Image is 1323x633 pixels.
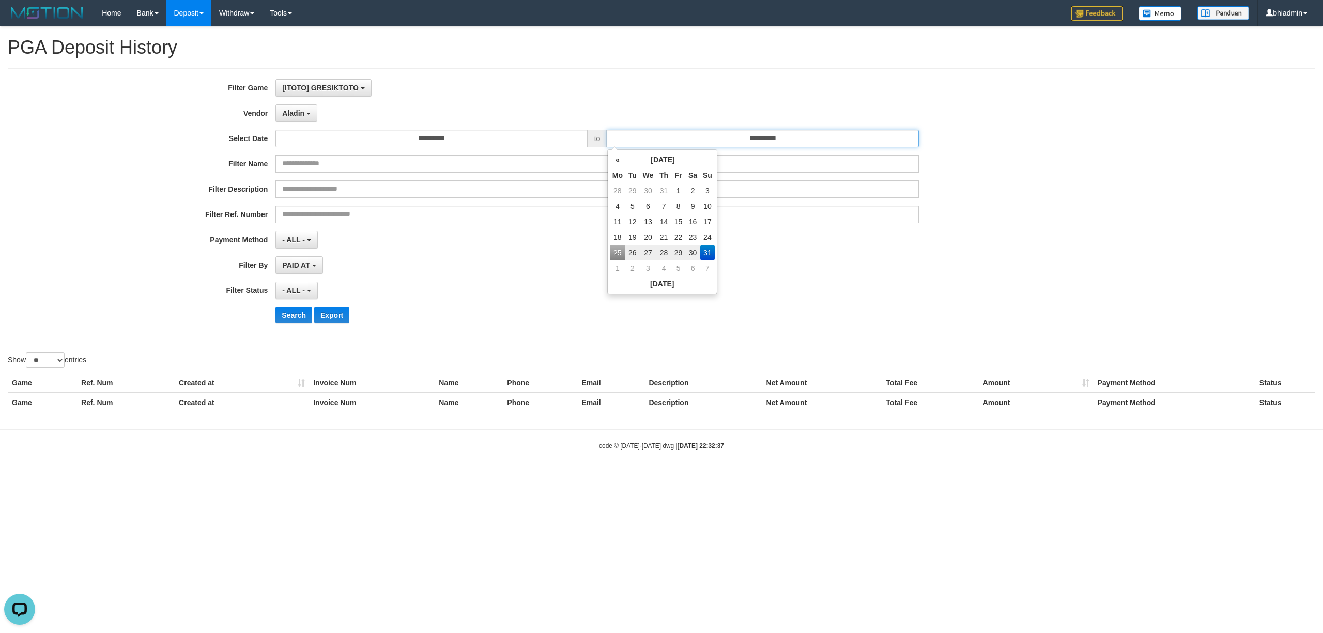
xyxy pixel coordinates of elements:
th: Amount [979,374,1094,393]
th: Fr [671,167,685,183]
th: We [640,167,657,183]
td: 7 [700,260,715,276]
td: 11 [610,214,625,229]
span: PAID AT [282,261,310,269]
td: 21 [656,229,671,245]
td: 26 [625,245,640,260]
td: 23 [685,229,700,245]
th: Game [8,374,77,393]
img: panduan.png [1197,6,1249,20]
th: Phone [503,393,577,412]
td: 28 [610,183,625,198]
th: Game [8,393,77,412]
th: Su [700,167,715,183]
th: Invoice Num [309,393,435,412]
button: PAID AT [275,256,322,274]
td: 1 [610,260,625,276]
th: Description [644,393,762,412]
img: Feedback.jpg [1071,6,1123,21]
td: 12 [625,214,640,229]
td: 25 [610,245,625,260]
th: Name [435,374,503,393]
td: 29 [671,245,685,260]
td: 30 [640,183,657,198]
td: 1 [671,183,685,198]
td: 22 [671,229,685,245]
button: Aladin [275,104,317,122]
td: 31 [656,183,671,198]
td: 18 [610,229,625,245]
th: Tu [625,167,640,183]
button: Export [314,307,349,323]
th: Email [577,374,644,393]
td: 2 [625,260,640,276]
button: Open LiveChat chat widget [4,4,35,35]
th: Description [644,374,762,393]
strong: [DATE] 22:32:37 [678,442,724,450]
td: 8 [671,198,685,214]
td: 5 [625,198,640,214]
td: 13 [640,214,657,229]
th: [DATE] [625,152,700,167]
td: 16 [685,214,700,229]
h1: PGA Deposit History [8,37,1315,58]
img: Button%20Memo.svg [1139,6,1182,21]
span: [ITOTO] GRESIKTOTO [282,84,359,92]
td: 4 [610,198,625,214]
td: 30 [685,245,700,260]
th: Total Fee [882,393,979,412]
th: Email [577,393,644,412]
td: 7 [656,198,671,214]
td: 17 [700,214,715,229]
th: Ref. Num [77,393,175,412]
td: 27 [640,245,657,260]
th: Mo [610,167,625,183]
td: 5 [671,260,685,276]
td: 31 [700,245,715,260]
th: Invoice Num [309,374,435,393]
td: 3 [640,260,657,276]
th: Net Amount [762,374,882,393]
button: - ALL - [275,282,317,299]
td: 15 [671,214,685,229]
small: code © [DATE]-[DATE] dwg | [599,442,724,450]
td: 4 [656,260,671,276]
th: Payment Method [1094,393,1255,412]
th: « [610,152,625,167]
span: to [588,130,607,147]
th: Th [656,167,671,183]
td: 20 [640,229,657,245]
img: MOTION_logo.png [8,5,86,21]
td: 2 [685,183,700,198]
th: Created at [175,393,309,412]
th: Status [1255,374,1315,393]
td: 14 [656,214,671,229]
th: Payment Method [1094,374,1255,393]
th: Phone [503,374,577,393]
th: [DATE] [610,276,715,291]
td: 19 [625,229,640,245]
td: 29 [625,183,640,198]
span: - ALL - [282,286,305,295]
th: Ref. Num [77,374,175,393]
th: Total Fee [882,374,979,393]
th: Net Amount [762,393,882,412]
td: 6 [685,260,700,276]
th: Status [1255,393,1315,412]
label: Show entries [8,352,86,368]
td: 3 [700,183,715,198]
td: 6 [640,198,657,214]
td: 9 [685,198,700,214]
th: Sa [685,167,700,183]
th: Created at [175,374,309,393]
span: - ALL - [282,236,305,244]
th: Amount [979,393,1094,412]
th: Name [435,393,503,412]
button: - ALL - [275,231,317,249]
td: 10 [700,198,715,214]
span: Aladin [282,109,304,117]
button: Search [275,307,312,323]
button: [ITOTO] GRESIKTOTO [275,79,371,97]
select: Showentries [26,352,65,368]
td: 24 [700,229,715,245]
